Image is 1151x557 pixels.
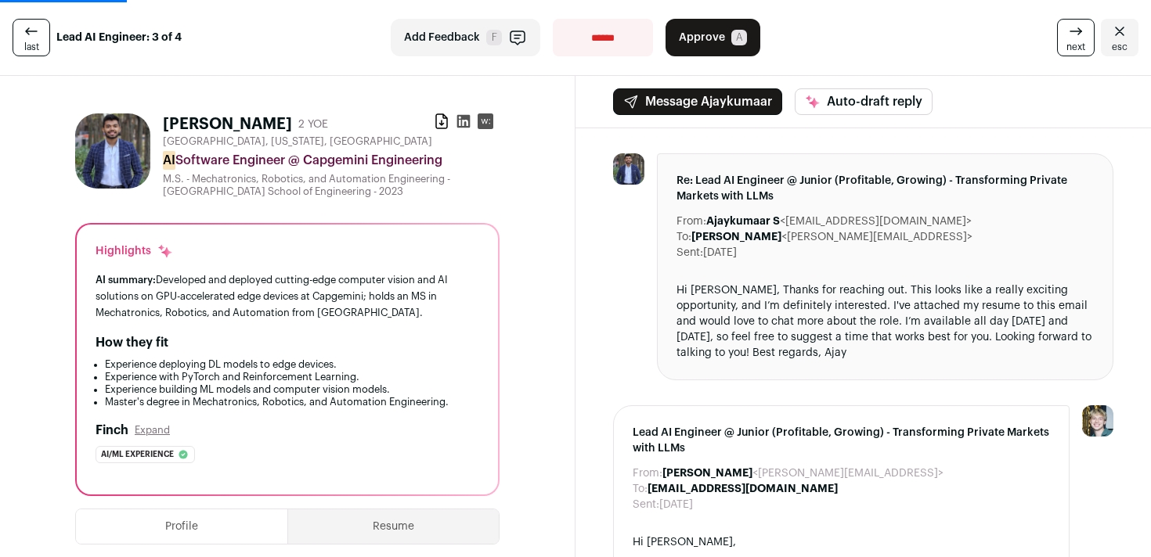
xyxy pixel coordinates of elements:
dt: To: [677,229,691,245]
div: Hi [PERSON_NAME], Thanks for reaching out. This looks like a really exciting opportunity, and I’m... [677,282,1094,361]
li: Master's degree in Mechatronics, Robotics, and Automation Engineering. [105,396,479,408]
button: Add Feedback F [391,19,540,56]
dt: To: [633,481,648,497]
div: M.S. - Mechatronics, Robotics, and Automation Engineering - [GEOGRAPHIC_DATA] School of Engineeri... [163,173,500,198]
span: Re: Lead AI Engineer @ Junior (Profitable, Growing) - Transforming Private Markets with LLMs [677,173,1094,204]
li: Experience deploying DL models to edge devices. [105,358,479,371]
button: Profile [76,509,287,544]
li: Experience with PyTorch and Reinforcement Learning. [105,371,479,383]
dt: Sent: [633,497,659,512]
h2: Finch [96,421,128,440]
mark: AI [163,151,175,170]
h1: [PERSON_NAME] [163,113,292,135]
a: Close [1101,19,1138,56]
div: Hi [PERSON_NAME], [633,534,1050,550]
b: [EMAIL_ADDRESS][DOMAIN_NAME] [648,483,838,494]
a: last [13,19,50,56]
dt: Sent: [677,245,703,261]
span: esc [1112,41,1128,53]
span: [GEOGRAPHIC_DATA], [US_STATE], [GEOGRAPHIC_DATA] [163,135,432,148]
b: Ajaykumaar S [706,216,780,227]
span: next [1066,41,1085,53]
a: next [1057,19,1095,56]
img: b85cdc174e7aa17162fc2bef4aa3b377dcb449dc7008f68533c8bdf6111e3112.jpg [75,113,150,189]
img: 6494470-medium_jpg [1082,405,1113,437]
span: Add Feedback [404,30,480,45]
li: Experience building ML models and computer vision models. [105,383,479,396]
b: [PERSON_NAME] [662,468,752,479]
div: Software Engineer @ Capgemini Engineering [163,151,500,170]
button: Approve A [666,19,760,56]
span: Lead AI Engineer @ Junior (Profitable, Growing) - Transforming Private Markets with LLMs [633,425,1050,456]
dd: <[EMAIL_ADDRESS][DOMAIN_NAME]> [706,214,972,229]
dd: <[PERSON_NAME][EMAIL_ADDRESS]> [691,229,972,245]
img: b85cdc174e7aa17162fc2bef4aa3b377dcb449dc7008f68533c8bdf6111e3112.jpg [613,153,644,185]
b: [PERSON_NAME] [691,232,781,243]
strong: Lead AI Engineer: 3 of 4 [56,30,182,45]
dt: From: [633,465,662,481]
button: Resume [288,509,499,544]
span: AI summary: [96,275,156,285]
dt: From: [677,214,706,229]
h2: How they fit [96,333,168,352]
dd: [DATE] [659,497,693,512]
span: Ai/ml experience [101,447,174,462]
dd: <[PERSON_NAME][EMAIL_ADDRESS]> [662,465,944,481]
div: 2 YOE [298,117,328,132]
button: Expand [135,424,170,437]
span: last [24,41,39,53]
span: A [731,30,747,45]
div: Highlights [96,243,173,259]
div: Developed and deployed cutting-edge computer vision and AI solutions on GPU-accelerated edge devi... [96,271,479,321]
span: Approve [679,30,725,45]
span: F [486,30,502,45]
dd: [DATE] [703,245,737,261]
button: Auto-draft reply [795,88,933,115]
button: Message Ajaykumaar [613,88,782,115]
